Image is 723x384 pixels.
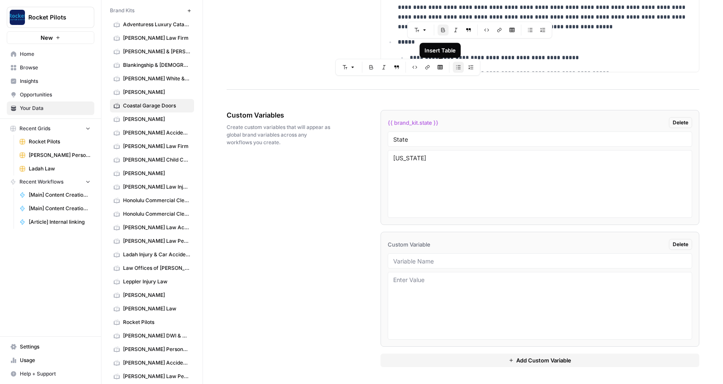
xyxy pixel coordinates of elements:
a: [PERSON_NAME] Child Custody & Divorce Attorneys [110,153,194,167]
span: [PERSON_NAME] Law Accident Attorneys [123,224,190,231]
span: [PERSON_NAME] [123,115,190,123]
input: Variable Name [393,257,687,265]
a: [PERSON_NAME] Law [110,302,194,315]
span: Home [20,50,90,58]
a: [PERSON_NAME] Law Accident Attorneys [110,221,194,234]
a: Adventuress Luxury Catamaran [110,18,194,31]
span: Delete [673,119,688,126]
span: [PERSON_NAME] White & [PERSON_NAME] [123,75,190,82]
a: [PERSON_NAME] & [PERSON_NAME] [US_STATE] Car Accident Lawyers [110,45,194,58]
span: [Main] Content Creation Article [29,191,90,199]
a: [PERSON_NAME] White & [PERSON_NAME] [110,72,194,85]
a: Insights [7,74,94,88]
a: Rocket Pilots [110,315,194,329]
span: [PERSON_NAME] Law Firm [123,34,190,42]
span: [PERSON_NAME] [123,291,190,299]
span: Adventuress Luxury Catamaran [123,21,190,28]
a: [PERSON_NAME] Accident Attorneys [110,356,194,370]
a: Browse [7,61,94,74]
span: [PERSON_NAME] Child Custody & Divorce Attorneys [123,156,190,164]
button: Delete [669,117,692,128]
span: Insights [20,77,90,85]
span: Law Offices of [PERSON_NAME] [123,264,190,272]
a: Opportunities [7,88,94,101]
button: Recent Workflows [7,176,94,188]
button: Workspace: Rocket Pilots [7,7,94,28]
a: [Article] Internal linking [16,215,94,229]
a: Rocket Pilots [16,135,94,148]
span: [PERSON_NAME] DWI & Criminal Defense Lawyers [123,332,190,340]
span: [PERSON_NAME] Law Firm [123,143,190,150]
a: Your Data [7,101,94,115]
a: [PERSON_NAME] DWI & Criminal Defense Lawyers [110,329,194,343]
span: Help + Support [20,370,90,378]
button: Delete [669,239,692,250]
span: Opportunities [20,91,90,99]
img: Rocket Pilots Logo [10,10,25,25]
span: Rocket Pilots [123,318,190,326]
a: [Main] Content Creation Brief [16,202,94,215]
a: Law Offices of [PERSON_NAME] [110,261,194,275]
a: Settings [7,340,94,354]
span: [PERSON_NAME] Law Personal Injury & Car Accident Lawyers [123,373,190,380]
span: Create custom variables that will appear as global brand variables across any workflows you create. [227,123,333,146]
a: [Main] Content Creation Article [16,188,94,202]
span: [Article] Internal linking [29,218,90,226]
span: Coastal Garage Doors [123,102,190,110]
a: [PERSON_NAME] Accident Attorneys [110,126,194,140]
span: Add Custom Variable [516,356,571,365]
span: Recent Grids [19,125,50,132]
span: [PERSON_NAME] Personal Injury & Car Accident Lawyer [29,151,90,159]
span: [PERSON_NAME] [123,170,190,177]
span: Delete [673,241,688,248]
span: Custom Variables [227,110,333,120]
span: Your Data [20,104,90,112]
span: [PERSON_NAME] Law Personal Injury & Car Accident Lawyer [123,237,190,245]
a: [PERSON_NAME] [110,85,194,99]
span: {{ brand_kit.state }} [388,118,438,127]
span: Browse [20,64,90,71]
input: Variable Name [393,135,687,143]
span: Honolulu Commercial Cleaning [123,197,190,204]
span: Ladah Law [29,165,90,173]
button: Recent Grids [7,122,94,135]
span: Settings [20,343,90,351]
span: Rocket Pilots [29,138,90,145]
span: Rocket Pilots [28,13,79,22]
span: [PERSON_NAME] Accident Attorneys [123,129,190,137]
div: Insert Table [424,46,455,55]
a: [PERSON_NAME] [110,167,194,180]
span: [PERSON_NAME] Accident Attorneys [123,359,190,367]
a: [PERSON_NAME] Law Personal Injury & Car Accident Lawyers [110,370,194,383]
a: Honolulu Commercial Cleaning [110,207,194,221]
a: [PERSON_NAME] Personal Injury & Car Accident Lawyer [16,148,94,162]
span: Usage [20,357,90,364]
a: Home [7,47,94,61]
span: Brand Kits [110,7,134,14]
button: New [7,31,94,44]
span: Blankingship & [DEMOGRAPHIC_DATA] [123,61,190,69]
a: Blankingship & [DEMOGRAPHIC_DATA] [110,58,194,72]
a: Ladah Law [16,162,94,176]
button: Help + Support [7,367,94,381]
a: Honolulu Commercial Cleaning [110,194,194,207]
span: Leppler Injury Law [123,278,190,285]
span: New [41,33,53,42]
span: [PERSON_NAME] Law [123,305,190,313]
a: Leppler Injury Law [110,275,194,288]
span: Recent Workflows [19,178,63,186]
a: Ladah Injury & Car Accident Lawyers [GEOGRAPHIC_DATA] [110,248,194,261]
span: [Main] Content Creation Brief [29,205,90,212]
span: Honolulu Commercial Cleaning [123,210,190,218]
a: [PERSON_NAME] Law Firm [110,31,194,45]
textarea: [US_STATE] [393,154,687,214]
a: Coastal Garage Doors [110,99,194,112]
button: Add Custom Variable [381,354,700,367]
a: [PERSON_NAME] [110,112,194,126]
a: [PERSON_NAME] Law Personal Injury & Car Accident Lawyer [110,234,194,248]
a: [PERSON_NAME] [110,288,194,302]
span: [PERSON_NAME] Law Injury & Car Accident Lawyers [123,183,190,191]
span: [PERSON_NAME] [123,88,190,96]
a: [PERSON_NAME] Law Injury & Car Accident Lawyers [110,180,194,194]
a: [PERSON_NAME] Law Firm [110,140,194,153]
